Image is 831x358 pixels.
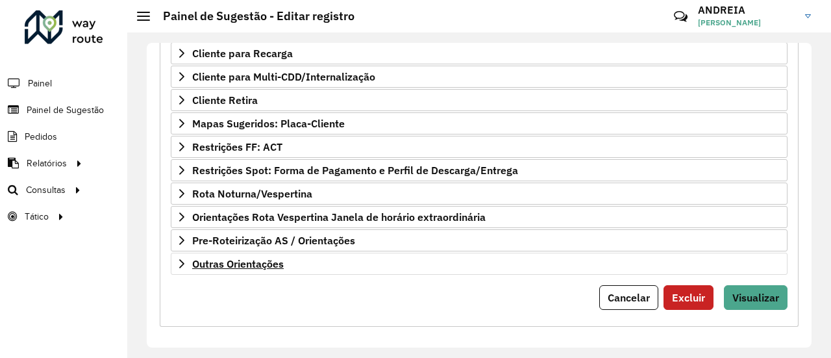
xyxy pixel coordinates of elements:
[171,159,788,181] a: Restrições Spot: Forma de Pagamento e Perfil de Descarga/Entrega
[192,48,293,58] span: Cliente para Recarga
[171,89,788,111] a: Cliente Retira
[192,212,486,222] span: Orientações Rota Vespertina Janela de horário extraordinária
[192,259,284,269] span: Outras Orientações
[599,285,658,310] button: Cancelar
[192,235,355,246] span: Pre-Roteirização AS / Orientações
[192,95,258,105] span: Cliente Retira
[28,77,52,90] span: Painel
[27,157,67,170] span: Relatórios
[192,71,375,82] span: Cliente para Multi-CDD/Internalização
[171,206,788,228] a: Orientações Rota Vespertina Janela de horário extraordinária
[27,103,104,117] span: Painel de Sugestão
[664,285,713,310] button: Excluir
[698,4,795,16] h3: ANDREIA
[171,136,788,158] a: Restrições FF: ACT
[698,17,795,29] span: [PERSON_NAME]
[192,165,518,175] span: Restrições Spot: Forma de Pagamento e Perfil de Descarga/Entrega
[192,118,345,129] span: Mapas Sugeridos: Placa-Cliente
[171,229,788,251] a: Pre-Roteirização AS / Orientações
[25,210,49,224] span: Tático
[25,130,57,144] span: Pedidos
[171,112,788,134] a: Mapas Sugeridos: Placa-Cliente
[192,188,312,199] span: Rota Noturna/Vespertina
[150,9,354,23] h2: Painel de Sugestão - Editar registro
[732,291,779,304] span: Visualizar
[171,183,788,205] a: Rota Noturna/Vespertina
[192,142,282,152] span: Restrições FF: ACT
[672,291,705,304] span: Excluir
[171,253,788,275] a: Outras Orientações
[171,66,788,88] a: Cliente para Multi-CDD/Internalização
[171,42,788,64] a: Cliente para Recarga
[724,285,788,310] button: Visualizar
[608,291,650,304] span: Cancelar
[667,3,695,31] a: Contato Rápido
[26,183,66,197] span: Consultas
